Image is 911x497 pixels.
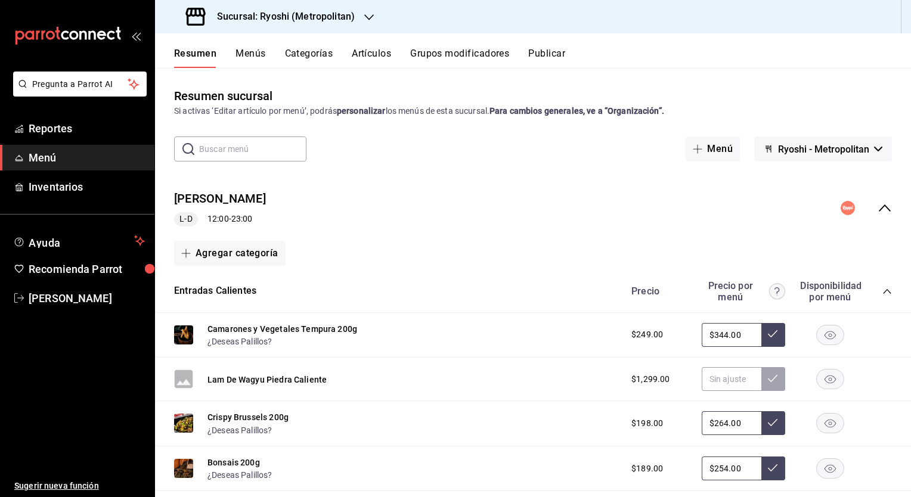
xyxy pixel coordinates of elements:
img: Preview [174,325,193,344]
div: collapse-menu-row [155,181,911,236]
button: Lam De Wagyu Piedra Caliente [207,374,327,386]
button: Crispy Brussels 200g [207,411,289,423]
div: 12:00 - 23:00 [174,212,266,226]
div: navigation tabs [174,48,911,68]
span: Menú [29,150,145,166]
button: collapse-category-row [882,287,892,296]
strong: Para cambios generales, ve a “Organización”. [489,106,664,116]
span: L-D [175,213,197,225]
span: Ayuda [29,234,129,248]
input: Sin ajuste [702,456,761,480]
button: Publicar [528,48,565,68]
span: Pregunta a Parrot AI [32,78,128,91]
a: Pregunta a Parrot AI [8,86,147,99]
button: Ryoshi - Metropolitan [754,136,892,161]
button: Grupos modificadores [410,48,509,68]
button: ¿Deseas Palillos? [207,469,272,481]
button: Artículos [352,48,391,68]
h3: Sucursal: Ryoshi (Metropolitan) [207,10,355,24]
button: ¿Deseas Palillos? [207,336,272,347]
button: Menú [686,136,740,161]
input: Buscar menú [199,137,306,161]
div: Precio por menú [702,280,785,303]
button: Bonsais 200g [207,456,260,468]
strong: personalizar [337,106,386,116]
img: Preview [174,459,193,478]
button: Pregunta a Parrot AI [13,72,147,97]
span: $189.00 [631,462,663,475]
span: $198.00 [631,417,663,430]
div: Disponibilidad por menú [800,280,860,303]
span: [PERSON_NAME] [29,290,145,306]
input: Sin ajuste [702,367,761,391]
button: open_drawer_menu [131,31,141,41]
div: Resumen sucursal [174,87,272,105]
span: Inventarios [29,179,145,195]
button: Categorías [285,48,333,68]
input: Sin ajuste [702,323,761,347]
div: Precio [619,285,696,297]
button: Resumen [174,48,216,68]
span: Ryoshi - Metropolitan [778,144,869,155]
span: Recomienda Parrot [29,261,145,277]
button: Entradas Calientes [174,284,256,298]
button: [PERSON_NAME] [174,190,266,207]
span: Sugerir nueva función [14,480,145,492]
span: $1,299.00 [631,373,670,386]
div: Si activas ‘Editar artículo por menú’, podrás los menús de esta sucursal. [174,105,892,117]
span: $249.00 [631,328,663,341]
span: Reportes [29,120,145,136]
button: Agregar categoría [174,241,286,266]
button: ¿Deseas Palillos? [207,424,272,436]
img: Preview [174,414,193,433]
input: Sin ajuste [702,411,761,435]
button: Camarones y Vegetales Tempura 200g [207,323,357,335]
button: Menús [236,48,265,68]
